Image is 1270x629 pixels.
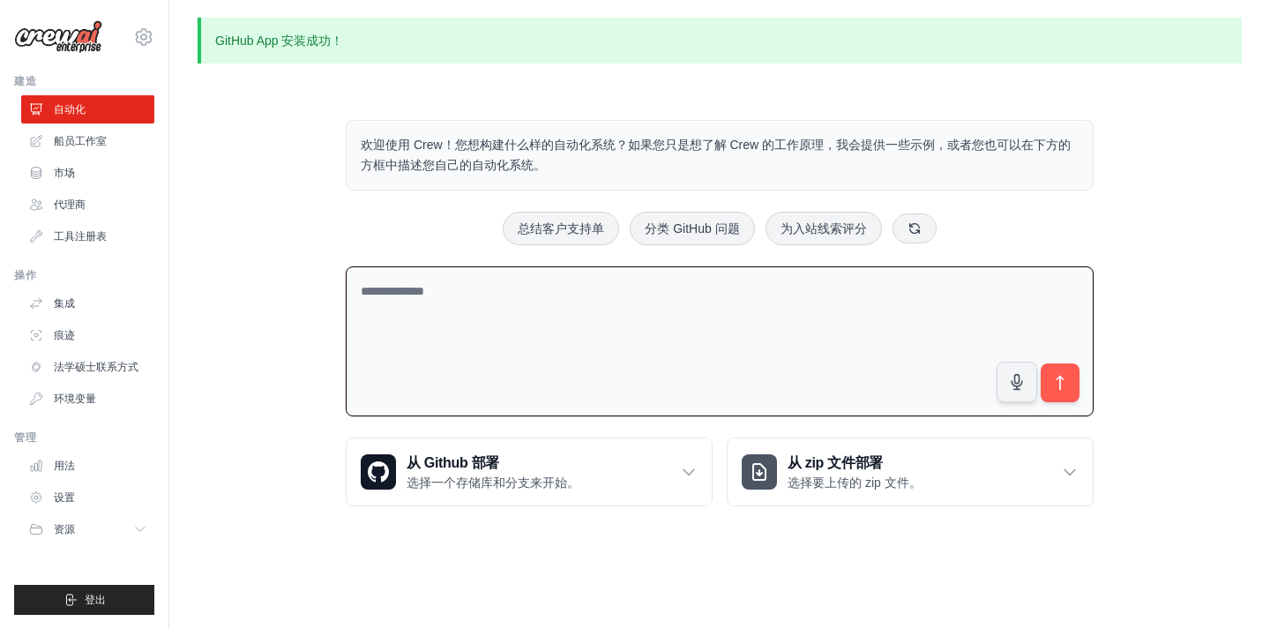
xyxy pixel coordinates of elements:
iframe: 聊天小部件 [1182,544,1270,629]
font: 从 Github 部署 [407,455,499,470]
img: 标识 [14,20,102,54]
font: GitHub App 安装成功！ [215,34,344,48]
font: 分类 GitHub 问题 [645,221,739,236]
a: 代理商 [21,191,154,219]
font: 为入站线索评分 [781,221,867,236]
font: 集成 [54,297,75,310]
font: 用法 [54,460,75,472]
font: 市场 [54,167,75,179]
font: 代理商 [54,198,86,211]
button: 登出 [14,585,154,615]
font: 欢迎使用 Crew！您想构建什么样的自动化系统？如果您只是想了解 Crew 的工作原理，我会提供一些示例，或者您也可以在下方的方框中描述您自己的自动化系统。 [361,138,1071,172]
a: 用法 [21,452,154,480]
font: 工具注册表 [54,230,107,243]
font: 登出 [85,594,106,606]
a: 痕迹 [21,321,154,349]
a: 自动化 [21,95,154,124]
font: 痕迹 [54,329,75,341]
a: 法学硕士联系方式 [21,353,154,381]
font: 总结客户支持单 [518,221,604,236]
a: 工具注册表 [21,222,154,251]
font: 从 zip 文件部署 [788,455,883,470]
font: 船员工作室 [54,135,107,147]
button: 总结客户支持单 [503,212,619,245]
font: 选择一个存储库和分支来开始。 [407,475,579,490]
a: 船员工作室 [21,127,154,155]
font: 自动化 [54,103,86,116]
a: 市场 [21,159,154,187]
button: 为入站线索评分 [766,212,882,245]
font: 环境变量 [54,393,96,405]
font: 资源 [54,523,75,535]
a: 集成 [21,289,154,318]
button: 资源 [21,515,154,543]
font: 操作 [14,269,36,281]
a: 设置 [21,483,154,512]
a: 环境变量 [21,385,154,413]
font: 设置 [54,491,75,504]
font: 建造 [14,75,36,87]
font: 选择要上传的 zip 文件。 [788,475,922,490]
button: 分类 GitHub 问题 [630,212,754,245]
font: 管理 [14,431,36,444]
font: 法学硕士联系方式 [54,361,138,373]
